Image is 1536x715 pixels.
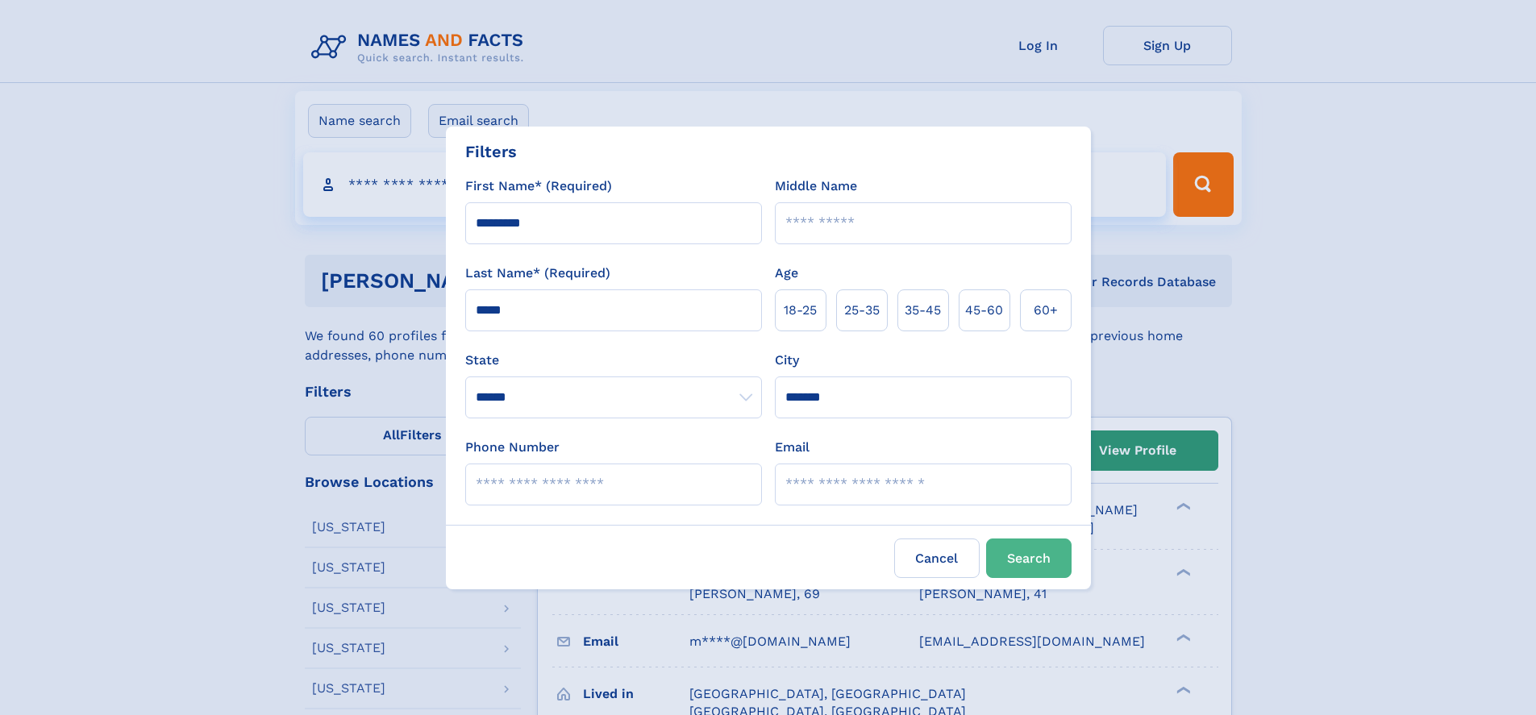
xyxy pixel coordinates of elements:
[775,351,799,370] label: City
[965,301,1003,320] span: 45‑60
[844,301,880,320] span: 25‑35
[465,351,762,370] label: State
[894,538,980,578] label: Cancel
[465,177,612,196] label: First Name* (Required)
[784,301,817,320] span: 18‑25
[905,301,941,320] span: 35‑45
[775,264,798,283] label: Age
[986,538,1072,578] button: Search
[775,438,810,457] label: Email
[775,177,857,196] label: Middle Name
[465,438,560,457] label: Phone Number
[465,139,517,164] div: Filters
[465,264,610,283] label: Last Name* (Required)
[1034,301,1058,320] span: 60+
